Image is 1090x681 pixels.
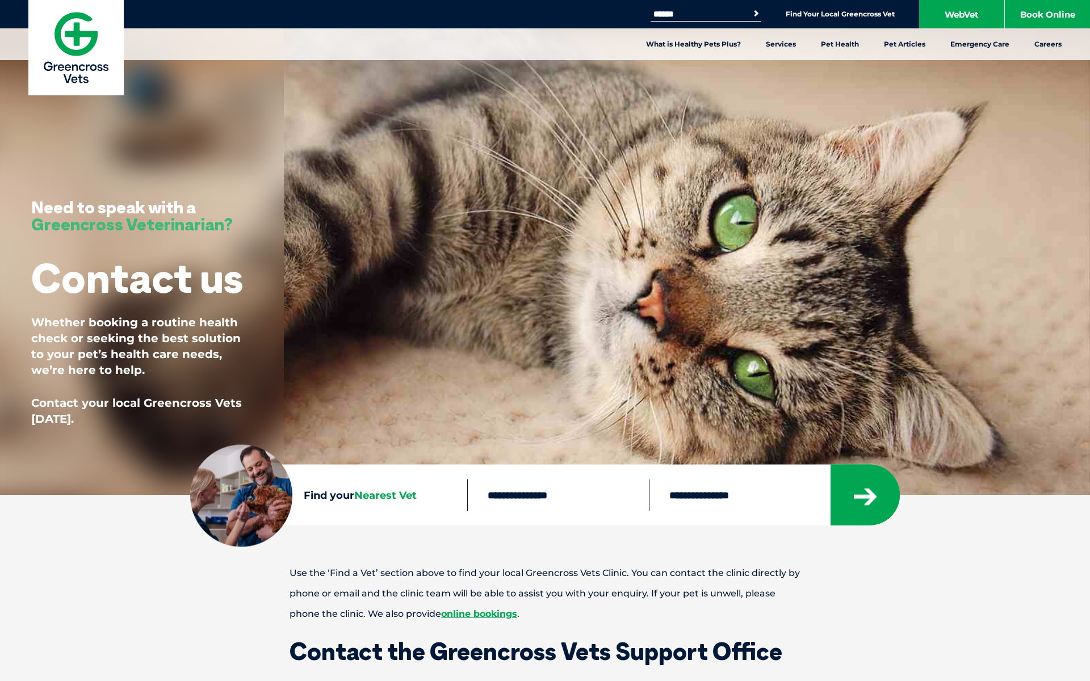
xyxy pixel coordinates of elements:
[31,314,253,378] p: Whether booking a routine health check or seeking the best solution to your pet’s health care nee...
[808,28,871,60] a: Pet Health
[31,395,253,427] p: Contact your local Greencross Vets [DATE].
[31,255,243,300] h1: Contact us
[938,28,1022,60] a: Emergency Care
[1022,28,1074,60] a: Careers
[250,563,840,624] p: Use the ‘Find a Vet’ section above to find your local Greencross Vets Clinic. You can contact the...
[786,10,895,19] a: Find Your Local Greencross Vet
[304,490,467,500] h4: Find your
[751,8,762,19] button: Search
[31,213,233,235] span: Greencross Veterinarian?
[634,28,753,60] a: What is Healthy Pets Plus?
[871,28,938,60] a: Pet Articles
[354,489,417,501] span: Nearest Vet
[441,608,517,619] a: online bookings
[250,640,840,663] h1: Contact the Greencross Vets Support Office
[753,28,808,60] a: Services
[31,199,233,233] h3: Need to speak with a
